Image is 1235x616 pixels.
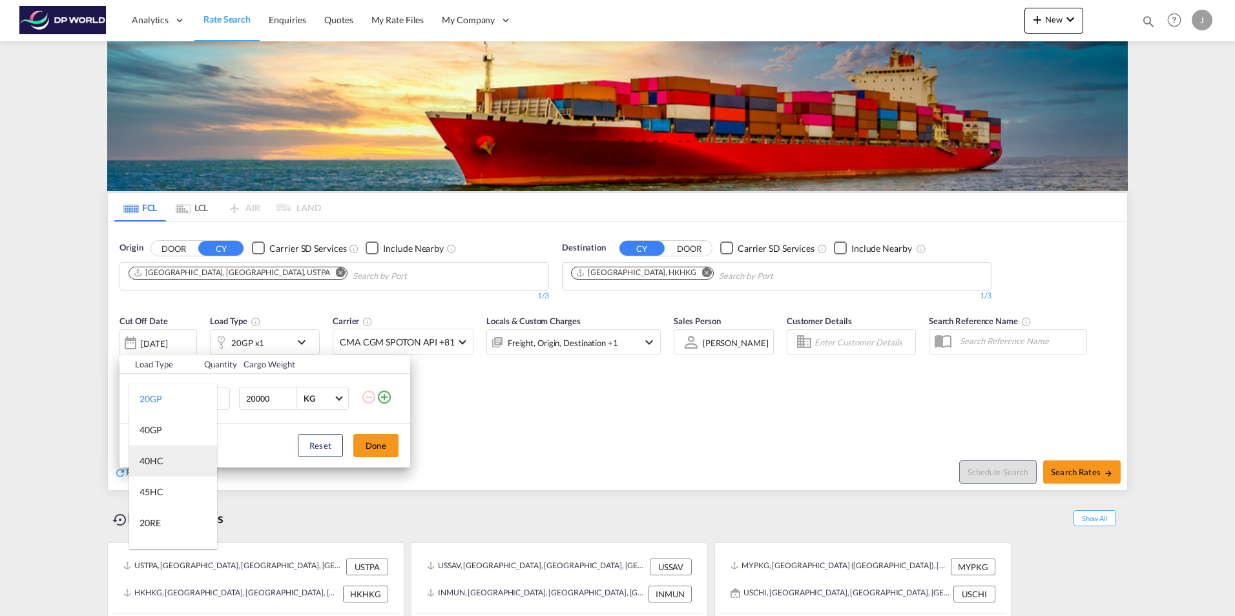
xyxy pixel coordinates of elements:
div: 20GP [140,393,162,406]
div: 40RE [140,548,161,560]
div: 20RE [140,517,161,529]
div: 40HC [140,455,163,467]
div: 45HC [140,486,163,498]
div: 40GP [140,424,162,436]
